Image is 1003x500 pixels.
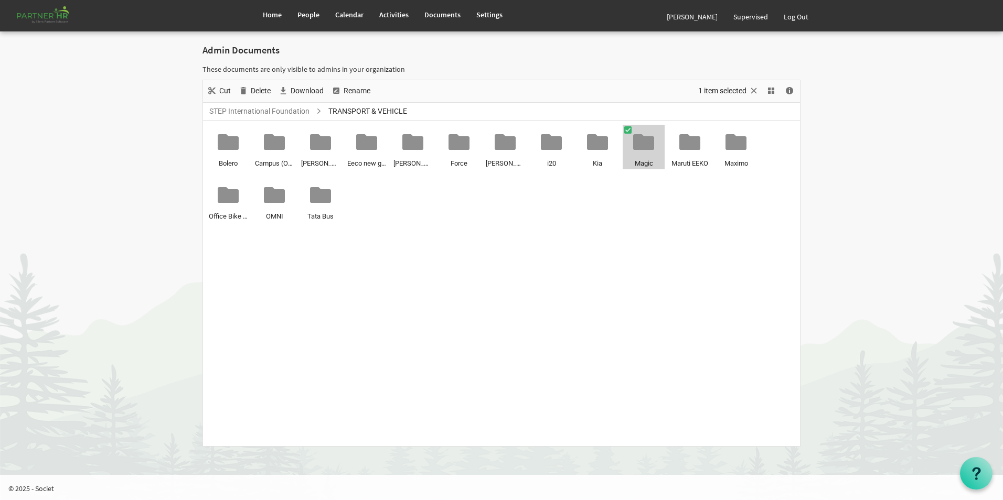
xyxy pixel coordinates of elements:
[297,10,319,19] span: People
[290,84,325,97] span: Download
[207,178,249,222] li: Office Bike Agreement
[346,125,388,169] li: Eeco new grey
[276,84,326,98] button: Download
[393,158,432,169] span: [PERSON_NAME] Bus
[207,125,249,169] li: Bolero
[733,12,768,21] span: Supervised
[202,45,801,56] h2: Admin Documents
[697,84,761,98] button: Selection
[326,105,409,118] span: TRANSPORT & VEHICLE
[486,158,525,169] span: [PERSON_NAME] (OD01AT1192)
[343,84,371,97] span: Rename
[301,158,340,169] span: [PERSON_NAME] (OD01AT2929)
[424,10,461,19] span: Documents
[207,105,312,118] a: STEP International Foundation
[476,10,503,19] span: Settings
[237,84,273,98] button: Delete
[234,80,274,102] div: Delete
[253,125,295,169] li: Campus (OD01AS2221)
[578,158,617,169] span: Kia
[255,211,294,222] span: OMNI
[274,80,327,102] div: Download
[205,84,233,98] button: Cut
[8,483,1003,494] p: © 2025 - Societ
[300,125,342,169] li: Dileep (OD01AT2929)
[335,10,364,19] span: Calendar
[253,178,295,222] li: OMNI
[255,158,294,169] span: Campus (OD01AS2221)
[697,84,748,97] span: 1 item selected
[781,80,798,102] div: Details
[263,10,282,19] span: Home
[203,80,234,102] div: Cut
[438,125,480,169] li: Force
[624,158,663,169] span: Magic
[329,84,372,98] button: Rename
[670,158,709,169] span: Maruti EEKO
[209,158,248,169] span: Bolero
[440,158,478,169] span: Force
[725,2,776,31] a: Supervised
[379,10,409,19] span: Activities
[250,84,272,97] span: Delete
[659,2,725,31] a: [PERSON_NAME]
[218,84,232,97] span: Cut
[202,64,801,74] p: These documents are only visible to admins in your organization
[695,80,763,102] div: Clear selection
[392,125,434,169] li: Eicher Bus
[209,211,248,222] span: Office Bike Agreement
[301,211,340,222] span: Tata Bus
[577,125,618,169] li: Kia
[532,158,571,169] span: i20
[783,84,797,98] button: Details
[715,125,757,169] li: Maximo
[776,2,816,31] a: Log Out
[669,125,711,169] li: Maruti EEKO
[347,158,386,169] span: Eeco new grey
[327,80,374,102] div: Rename
[530,125,572,169] li: i20
[623,125,665,169] li: Magic
[300,178,342,222] li: Tata Bus
[484,125,526,169] li: Himansu (OD01AT1192)
[765,84,777,98] button: View dropdownbutton
[763,80,781,102] div: View
[717,158,755,169] span: Maximo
